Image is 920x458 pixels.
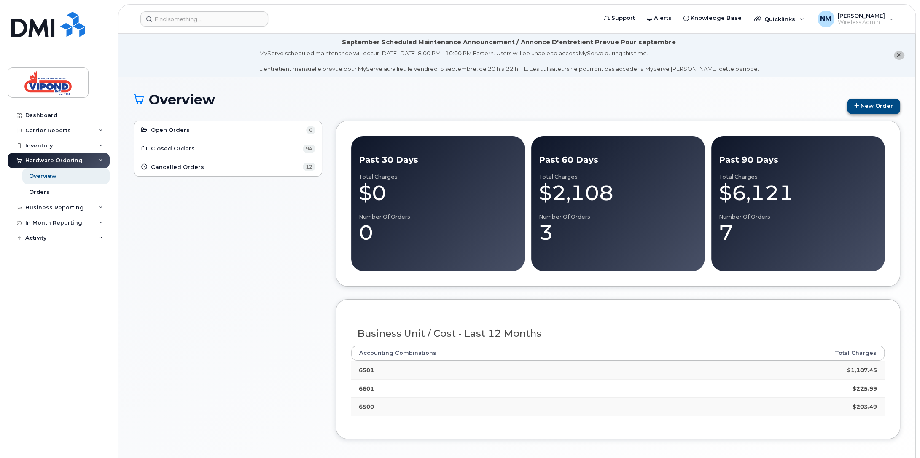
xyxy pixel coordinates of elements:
a: Cancelled Orders 12 [140,162,315,172]
th: Total Charges [681,346,885,361]
span: Closed Orders [151,145,195,153]
strong: 6601 [359,385,374,392]
span: Open Orders [151,126,190,134]
strong: 6501 [359,367,374,373]
div: MyServe scheduled maintenance will occur [DATE][DATE] 8:00 PM - 10:00 PM Eastern. Users will be u... [259,49,759,73]
h3: Business Unit / Cost - Last 12 Months [358,328,879,339]
span: 12 [303,163,315,171]
strong: $1,107.45 [847,367,877,373]
div: Past 30 Days [359,154,517,166]
a: New Order [847,99,900,114]
div: $0 [359,180,517,206]
div: Number of Orders [359,214,517,220]
button: close notification [894,51,904,60]
div: Total Charges [359,174,517,180]
div: Past 90 Days [719,154,877,166]
strong: 6500 [359,403,374,410]
div: $6,121 [719,180,877,206]
a: Open Orders 6 [140,125,315,135]
strong: $203.49 [853,403,877,410]
span: 6 [306,126,315,134]
div: Number of Orders [719,214,877,220]
div: Number of Orders [539,214,697,220]
div: $2,108 [539,180,697,206]
span: 94 [303,145,315,153]
strong: $225.99 [853,385,877,392]
h1: Overview [134,92,843,107]
div: 3 [539,220,697,245]
th: Accounting Combinations [351,346,681,361]
div: September Scheduled Maintenance Announcement / Annonce D'entretient Prévue Pour septembre [342,38,676,47]
div: 7 [719,220,877,245]
div: Total Charges [719,174,877,180]
div: 0 [359,220,517,245]
div: Total Charges [539,174,697,180]
a: Closed Orders 94 [140,144,315,154]
div: Past 60 Days [539,154,697,166]
span: Cancelled Orders [151,163,204,171]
